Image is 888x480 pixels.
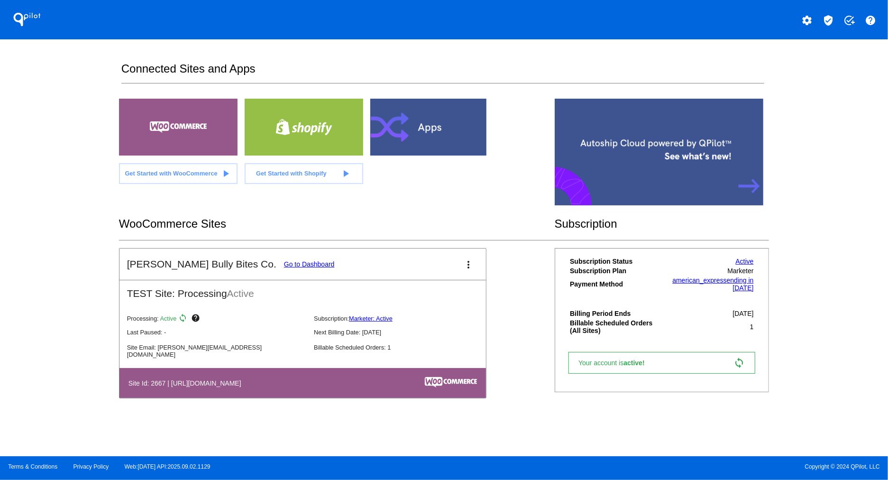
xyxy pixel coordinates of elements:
span: Marketer [727,267,753,275]
a: Get Started with WooCommerce [119,163,238,184]
img: c53aa0e5-ae75-48aa-9bee-956650975ee5 [425,377,477,388]
p: Last Paused: - [127,329,306,336]
a: Terms & Conditions [8,463,57,470]
a: Get Started with Shopify [245,163,363,184]
span: american_express [672,277,726,284]
p: Billable Scheduled Orders: 1 [314,344,493,351]
span: Your account is [578,359,654,367]
h1: QPilot [8,10,46,29]
a: Your account isactive! sync [568,352,755,374]
mat-icon: settings [802,15,813,26]
mat-icon: play_arrow [220,168,231,179]
th: Subscription Plan [569,267,659,275]
span: active! [623,359,649,367]
h2: WooCommerce Sites [119,217,555,231]
span: Copyright © 2024 QPilot, LLC [452,463,880,470]
a: Active [736,258,754,265]
a: Privacy Policy [73,463,109,470]
a: Go to Dashboard [284,260,335,268]
h2: TEST Site: Processing [119,280,486,299]
th: Subscription Status [569,257,659,266]
h2: Subscription [555,217,769,231]
mat-icon: sync [734,357,745,369]
mat-icon: help [865,15,876,26]
span: Active [160,315,177,322]
span: Active [227,288,254,299]
mat-icon: add_task [843,15,855,26]
span: Get Started with Shopify [256,170,327,177]
h2: [PERSON_NAME] Bully Bites Co. [127,258,276,270]
p: Next Billing Date: [DATE] [314,329,493,336]
th: Billable Scheduled Orders (All Sites) [569,319,659,335]
a: american_expressending in [DATE] [672,277,753,292]
th: Billing Period Ends [569,309,659,318]
h4: Site Id: 2667 | [URL][DOMAIN_NAME] [128,379,246,387]
span: [DATE] [733,310,754,317]
span: Get Started with WooCommerce [125,170,217,177]
mat-icon: verified_user [823,15,834,26]
mat-icon: help [191,314,202,325]
span: 1 [750,323,754,331]
p: Processing: [127,314,306,325]
th: Payment Method [569,276,659,292]
mat-icon: play_arrow [340,168,351,179]
a: Web:[DATE] API:2025.09.02.1129 [125,463,211,470]
a: Marketer: Active [349,315,393,322]
mat-icon: more_vert [463,259,475,270]
p: Subscription: [314,315,493,322]
h2: Connected Sites and Apps [121,62,764,83]
p: Site Email: [PERSON_NAME][EMAIL_ADDRESS][DOMAIN_NAME] [127,344,306,358]
mat-icon: sync [178,314,190,325]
